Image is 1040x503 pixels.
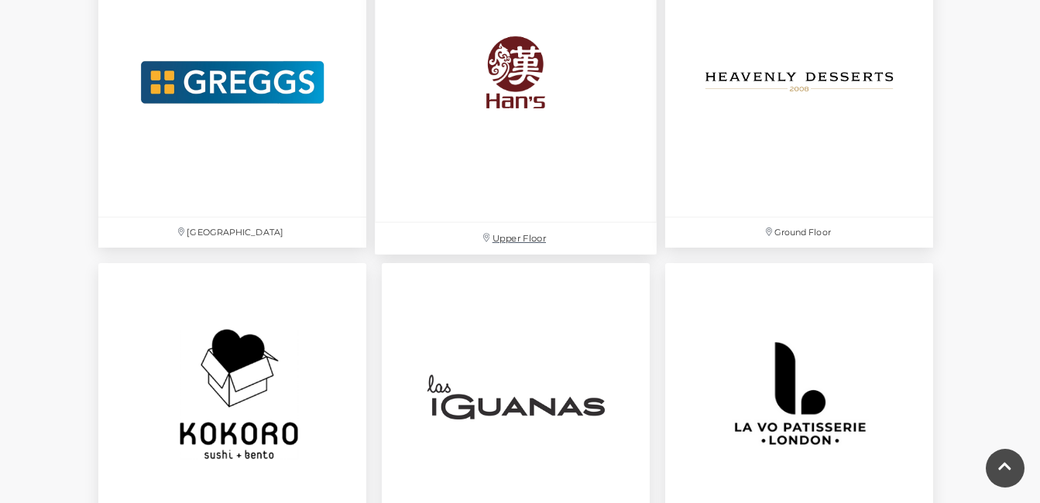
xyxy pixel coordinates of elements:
p: Ground Floor [665,217,933,248]
p: [GEOGRAPHIC_DATA] [98,217,366,248]
p: Upper Floor [375,223,657,255]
